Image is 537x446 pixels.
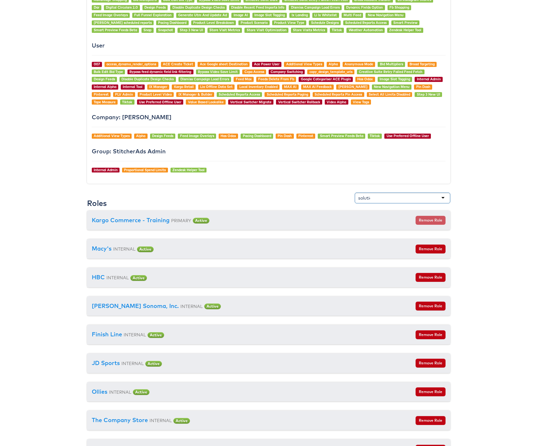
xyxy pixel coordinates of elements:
[315,92,362,97] a: Scheduled Reports Pin Access
[338,84,367,89] a: [PERSON_NAME]
[236,77,252,81] a: Feed Max
[171,218,191,223] small: PRIMARY
[345,20,387,25] a: Scheduled Reports Access
[145,361,162,367] span: Active
[346,5,383,10] a: Dynamic Fields Option
[271,69,303,74] a: Company Switching
[416,302,446,311] button: Remove Role
[178,92,212,97] a: IX Manager & Builder
[301,77,351,81] a: Google Categoriser ACE Plugin
[416,84,430,89] a: Pin Dash
[180,134,214,138] a: Feed Image Overlays
[416,330,446,339] button: Remove Role
[106,62,156,66] a: access_dynamo_render_options
[267,92,308,97] a: Scheduled Reports Paging
[106,5,138,10] a: Digital Circulars 2.0
[278,100,320,104] a: Vertical Switcher Rollback
[149,84,167,89] a: IX Manager
[92,388,107,395] a: Ollies
[200,62,248,66] a: Ace Google sheet Destination
[87,199,107,207] h3: Roles
[329,62,338,66] a: Alpha
[172,5,225,10] a: Disable Duplicate Design Checks
[188,100,224,104] a: Value Based Lookalike
[278,134,292,138] a: Pin Dash
[92,42,446,49] h4: User
[244,69,264,74] a: Ccpa Access
[353,100,369,104] a: View Tags
[230,100,272,104] a: Vertical Switcher Migrate
[180,303,203,309] small: INTERNAL
[389,28,421,32] a: Zendesk Helper Tool
[173,418,190,424] span: Active
[94,100,116,104] a: Tape Measure
[92,274,105,281] a: HBC
[92,331,122,338] a: Finish Line
[416,216,446,225] button: Remove Role
[180,28,203,32] a: Step 3 New UI
[221,134,236,138] a: Has Odax
[94,5,99,10] a: Dar
[311,20,339,25] a: Schedule Designs
[417,92,440,97] a: Step 3 New UI
[254,13,285,17] a: Image Slot Tagging
[115,92,133,97] a: PLV Admin
[133,389,149,395] span: Active
[130,275,147,281] span: Active
[158,28,173,32] a: Snapchat
[416,273,446,282] button: Remove Role
[327,100,346,104] a: Video Alpha
[124,332,146,337] small: INTERNAL
[293,28,325,32] a: Store Visits Metrics
[113,246,135,252] small: INTERNAL
[416,416,446,425] button: Remove Role
[136,134,145,138] a: Alpha
[94,92,109,97] a: Pinterest
[209,28,240,32] a: Store Visit Metrics
[254,62,279,66] a: Ace Power User
[320,134,363,138] a: Smart Preview Feeds Beta
[239,84,278,89] a: Local Inventory Enabled
[393,20,417,25] a: Smart Preview
[292,13,308,17] a: Ix Landing
[92,148,446,155] h4: Group: StitcherAds Admin
[416,245,446,253] button: Remove Role
[94,62,100,66] a: 007
[94,84,116,89] a: Internal Alpha
[92,114,446,121] h4: Company: [PERSON_NAME]
[144,5,166,10] a: Design Feeds
[92,216,170,224] a: Kargo Commerce - Training
[92,302,179,310] a: [PERSON_NAME] Sonoma, Inc.
[180,77,229,81] a: Dismiss Campaign Load Errors
[345,62,373,66] a: Anonymous Mode
[174,84,194,89] a: Kargo Retail
[234,13,248,17] a: Image AI
[94,134,130,138] a: Additional View Types
[122,100,132,104] a: Tiktok
[121,77,174,81] a: Disable Duplicate Design Checks
[303,84,332,89] a: MAX AI Feedback
[200,84,233,89] a: Lia Offline Data Set
[149,418,172,423] small: INTERNAL
[198,69,238,74] a: Bypass Video Save Limit
[309,69,352,74] a: copy_design_template_urls
[123,84,142,89] a: Internal Tool
[163,62,193,66] a: ACE Create Ticket
[359,69,422,74] a: Creative Suite Retry Failed Feed Fetch
[106,275,129,280] small: INTERNAL
[247,28,287,32] a: Store Visit Optimization
[94,28,137,32] a: Smart Preview Feeds Beta
[92,245,112,252] a: Macy's
[380,62,403,66] a: Bid Multipliers
[121,361,144,366] small: INTERNAL
[286,62,322,66] a: Additional View Types
[374,84,410,89] a: New Navigation Menu
[314,13,337,17] a: Li Ix Whitelist
[92,416,148,424] a: The Company Store
[109,389,131,395] small: INTERNAL
[143,28,151,32] a: Snap
[92,359,120,367] a: JD Sports
[387,134,429,138] a: Use Preferred Offline User
[219,92,260,97] a: Scheduled Reports Access
[193,20,234,25] a: Product Level Breakdown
